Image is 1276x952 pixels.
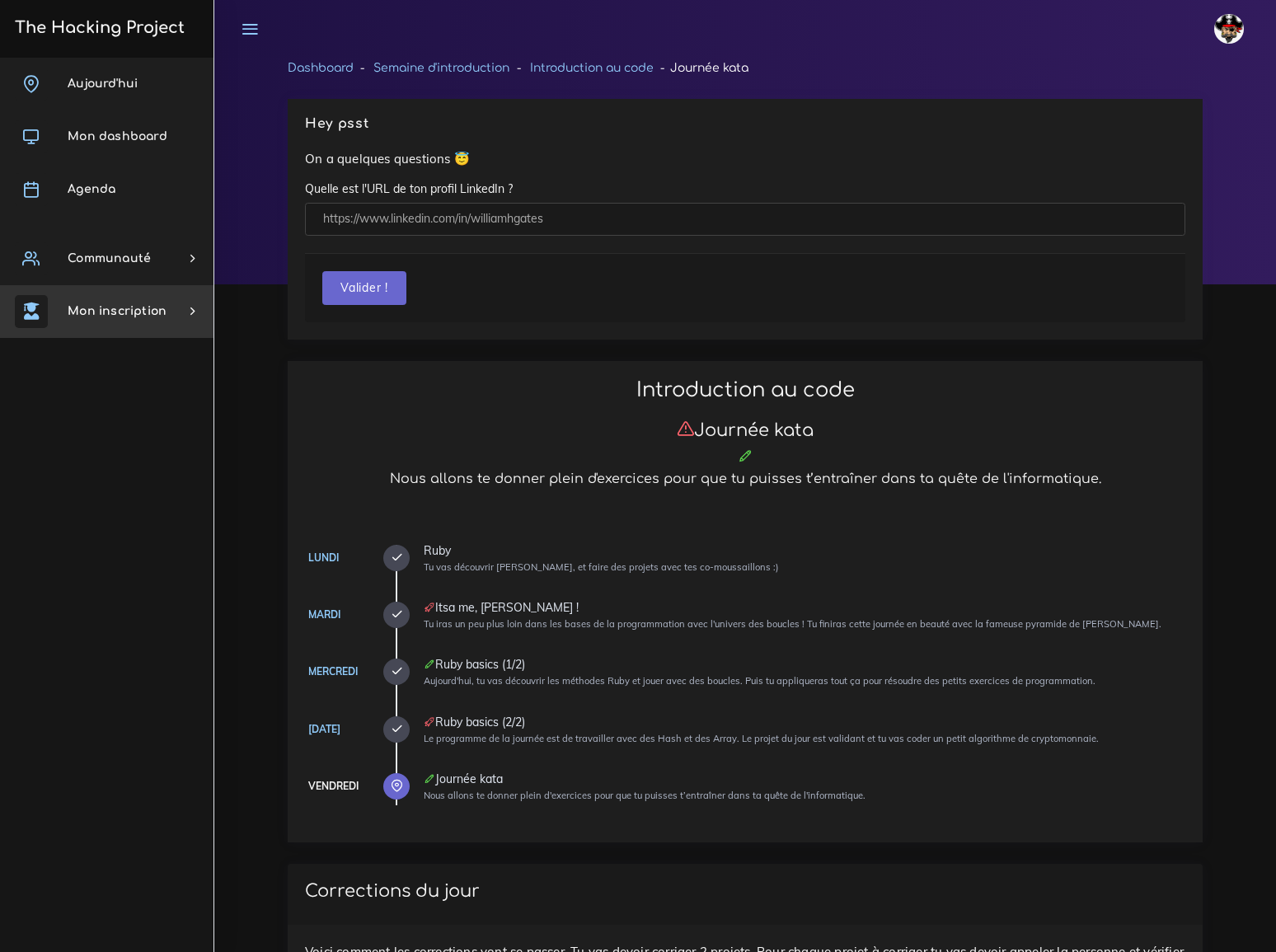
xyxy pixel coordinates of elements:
span: Aujourd'hui [68,77,138,90]
h3: Corrections du jour [305,881,1185,902]
div: Ruby basics (1/2) [424,659,1185,670]
span: Agenda [68,183,115,195]
a: [DATE] [308,723,340,735]
a: Mercredi [308,665,358,678]
li: Journée kata [654,58,748,78]
input: https://www.linkedin.com/in/williamhgates [305,203,1185,237]
h3: Journée kata [305,420,1185,441]
a: Dashboard [288,62,354,74]
h5: Nous allons te donner plein d'exercices pour que tu puisses t’entraîner dans ta quête de l'inform... [305,471,1185,487]
h3: The Hacking Project [10,19,185,37]
h5: Hey psst [305,116,1185,132]
img: avatar [1214,14,1244,44]
div: Journée kata [424,773,1185,785]
small: Le programme de la journée est de travailler avec des Hash et des Array. Le projet du jour est va... [424,733,1099,744]
span: Communauté [68,252,151,265]
a: Lundi [308,551,339,564]
small: Tu vas découvrir [PERSON_NAME], et faire des projets avec tes co-moussaillons :) [424,561,779,573]
p: On a quelques questions 😇 [305,149,1185,169]
a: Semaine d'introduction [373,62,509,74]
label: Quelle est l'URL de ton profil LinkedIn ? [305,181,513,197]
small: Aujourd'hui, tu vas découvrir les méthodes Ruby et jouer avec des boucles. Puis tu appliqueras to... [424,675,1095,687]
div: Vendredi [308,777,359,795]
div: Ruby [424,545,1185,556]
a: Mardi [308,608,340,621]
div: Ruby basics (2/2) [424,716,1185,728]
small: Nous allons te donner plein d'exercices pour que tu puisses t’entraîner dans ta quête de l'inform... [424,790,866,801]
div: Itsa me, [PERSON_NAME] ! [424,602,1185,613]
span: Mon inscription [68,305,167,317]
a: Introduction au code [530,62,654,74]
span: Mon dashboard [68,130,167,143]
h2: Introduction au code [305,378,1185,402]
button: Valider ! [322,271,406,305]
small: Tu iras un peu plus loin dans les bases de la programmation avec l'univers des boucles ! Tu finir... [424,618,1161,630]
